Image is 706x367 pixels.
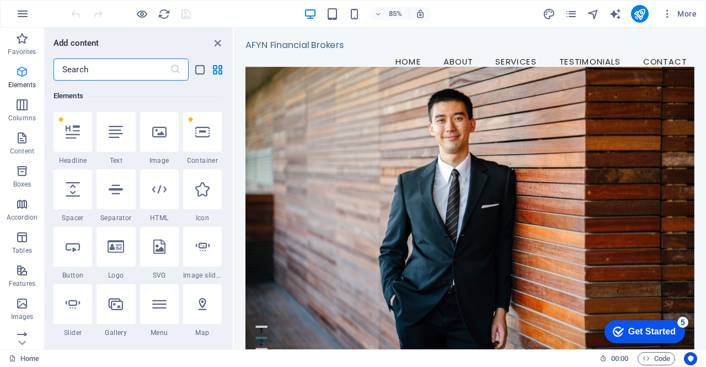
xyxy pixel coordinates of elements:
div: 5 [79,2,90,13]
div: Logo [97,227,135,280]
div: Menu [140,284,179,337]
div: Get Started 5 items remaining, 0% complete [6,6,87,29]
i: Navigator [587,8,600,20]
p: Columns [8,114,36,123]
div: Image slider [183,227,222,280]
span: More [662,8,697,19]
div: Icon [183,169,222,222]
span: Separator [97,214,135,222]
div: Get Started [30,12,77,22]
button: grid-view [211,63,224,76]
p: Favorites [8,47,36,56]
span: Map [183,328,222,337]
span: Image slider [183,271,222,280]
button: publish [631,5,649,23]
span: Logo [97,271,135,280]
i: On resize automatically adjust zoom level to fit chosen device. [415,9,425,19]
span: Gallery [97,328,135,337]
i: Pages (Ctrl+Alt+S) [565,8,577,20]
button: Code [638,352,675,365]
div: Image [140,112,179,165]
i: Design (Ctrl+Alt+Y) [543,8,555,20]
div: Headline [54,112,92,165]
span: SVG [140,271,179,280]
button: Usercentrics [684,352,697,365]
span: Headline [54,156,92,165]
button: pages [565,7,578,20]
div: Button [54,227,92,280]
button: reload [157,7,170,20]
div: Gallery [97,284,135,337]
i: Reload page [158,8,170,20]
span: Icon [183,214,222,222]
h6: Add content [54,36,99,50]
span: Remove from favorites [58,116,64,123]
span: Remove from favorites [188,116,194,123]
button: close panel [211,36,224,50]
button: 1 [25,350,39,353]
span: Code [643,352,670,365]
span: : [619,354,621,363]
div: Slider [54,284,92,337]
p: Images [11,312,34,321]
input: Search [54,58,170,81]
span: Text [97,156,135,165]
p: Boxes [13,180,31,189]
h6: Session time [600,352,629,365]
div: Text [97,112,135,165]
button: design [543,7,556,20]
button: text_generator [609,7,622,20]
span: Button [54,271,92,280]
i: AI Writer [609,8,622,20]
h6: Elements [54,89,222,103]
div: Spacer [54,169,92,222]
div: Separator [97,169,135,222]
span: 00 00 [611,352,628,365]
span: Menu [140,328,179,337]
span: Slider [54,328,92,337]
h6: 85% [387,7,404,20]
span: Spacer [54,214,92,222]
span: Container [183,156,222,165]
p: Content [10,147,34,156]
i: Publish [633,8,646,20]
button: 85% [370,7,409,20]
span: Image [140,156,179,165]
a: Click to cancel selection. Double-click to open Pages [9,352,39,365]
div: HTML [140,169,179,222]
div: SVG [140,227,179,280]
p: Accordion [7,213,38,222]
button: 2 [25,364,39,366]
p: Tables [12,246,32,255]
span: HTML [140,214,179,222]
div: Map [183,284,222,337]
p: Features [9,279,35,288]
button: navigator [587,7,600,20]
div: Container [183,112,222,165]
button: More [657,5,701,23]
button: list-view [193,63,206,76]
p: Elements [8,81,36,89]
